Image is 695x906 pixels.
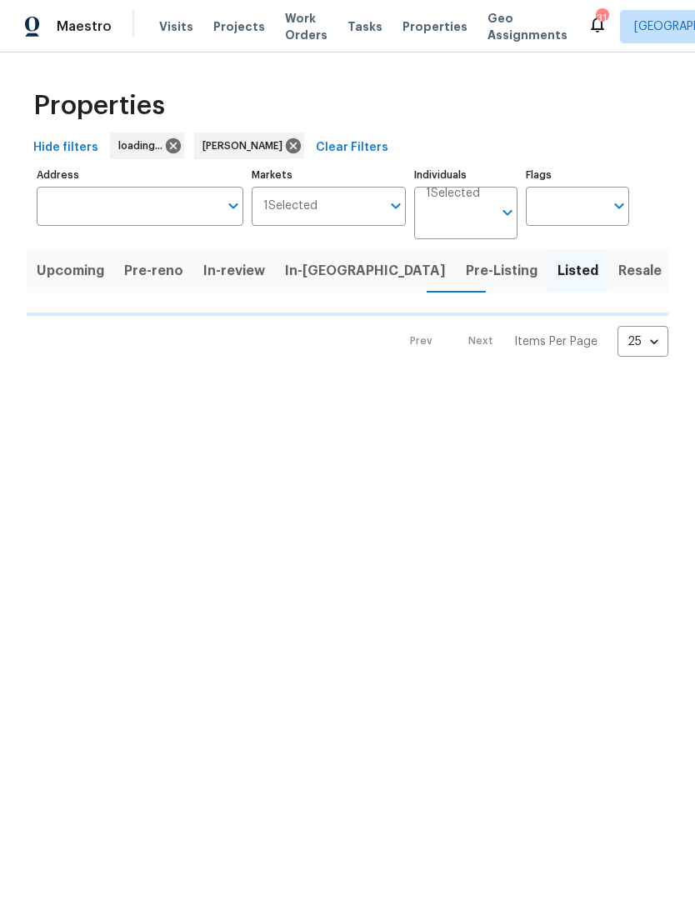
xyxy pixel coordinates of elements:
span: Projects [213,18,265,35]
span: loading... [118,138,169,154]
span: Visits [159,18,193,35]
label: Markets [252,170,407,180]
button: Open [607,194,631,218]
span: Pre-reno [124,259,183,283]
span: Maestro [57,18,112,35]
span: Hide filters [33,138,98,158]
nav: Pagination Navigation [394,326,668,357]
span: Resale [618,259,662,283]
div: 25 [617,320,668,363]
span: Properties [33,98,165,114]
div: 31 [596,10,607,27]
div: loading... [110,133,184,159]
button: Hide filters [27,133,105,163]
button: Open [384,194,407,218]
button: Open [496,201,519,224]
span: Tasks [347,21,382,33]
span: 1 Selected [263,199,317,213]
span: Geo Assignments [487,10,567,43]
span: 1 Selected [426,187,480,201]
button: Clear Filters [309,133,395,163]
p: Items Per Page [514,333,597,350]
span: Properties [402,18,467,35]
label: Flags [526,170,629,180]
span: Listed [557,259,598,283]
span: Clear Filters [316,138,388,158]
label: Address [37,170,243,180]
button: Open [222,194,245,218]
div: [PERSON_NAME] [194,133,304,159]
span: In-review [203,259,265,283]
span: [PERSON_NAME] [202,138,289,154]
label: Individuals [414,170,517,180]
span: Work Orders [285,10,327,43]
span: Pre-Listing [466,259,537,283]
span: In-[GEOGRAPHIC_DATA] [285,259,446,283]
span: Upcoming [37,259,104,283]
